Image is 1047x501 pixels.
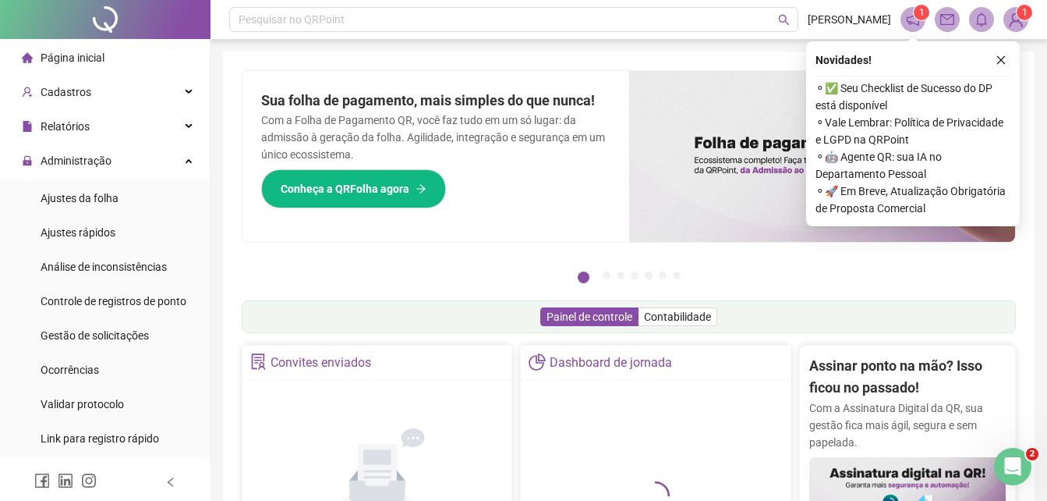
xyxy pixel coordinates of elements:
[815,148,1010,183] span: ⚬ 🤖 Agente QR: sua IA no Departamento Pessoal
[815,80,1010,114] span: ⚬ ✅ Seu Checklist de Sucesso do DP está disponível
[815,52,872,69] span: Novidades !
[81,473,97,489] span: instagram
[41,261,167,273] span: Análise de inconsistências
[22,121,33,132] span: file
[22,87,33,98] span: user-add
[629,71,1016,242] img: banner%2F8d14a306-6205-4263-8e5b-06e9a85ad873.png
[22,155,33,166] span: lock
[41,226,115,239] span: Ajustes rápidos
[261,112,610,163] p: Com a Folha de Pagamento QR, você faz tudo em um só lugar: da admissão à geração da folha. Agilid...
[809,400,1006,451] p: Com a Assinatura Digital da QR, sua gestão fica mais ágil, segura e sem papelada.
[281,180,409,197] span: Conheça a QRFolha agora
[809,355,1006,400] h2: Assinar ponto na mão? Isso ficou no passado!
[41,192,118,204] span: Ajustes da folha
[41,295,186,307] span: Controle de registros de ponto
[41,364,99,376] span: Ocorrências
[659,272,667,279] button: 6
[906,12,920,27] span: notification
[529,354,545,370] span: pie-chart
[250,354,267,370] span: solution
[41,52,104,64] span: Página inicial
[673,272,681,279] button: 7
[165,477,176,488] span: left
[815,114,1010,148] span: ⚬ Vale Lembrar: Política de Privacidade e LGPD na QRPoint
[644,311,711,323] span: Contabilidade
[645,272,653,279] button: 5
[550,350,672,376] div: Dashboard de jornada
[416,183,426,194] span: arrow-right
[41,329,149,342] span: Gestão de solicitações
[41,155,111,167] span: Administração
[631,272,638,279] button: 4
[271,350,371,376] div: Convites enviados
[41,86,91,98] span: Cadastros
[815,183,1010,217] span: ⚬ 🚀 Em Breve, Atualização Obrigatória de Proposta Comercial
[546,311,632,323] span: Painel de controle
[914,5,929,20] sup: 1
[617,272,624,279] button: 3
[940,12,954,27] span: mail
[603,272,610,279] button: 2
[1004,8,1028,31] img: 86882
[22,52,33,63] span: home
[34,473,50,489] span: facebook
[1026,448,1038,460] span: 2
[41,398,124,410] span: Validar protocolo
[41,432,159,445] span: Link para registro rápido
[1017,5,1032,20] sup: Atualize o seu contato no menu Meus Dados
[261,90,610,112] h2: Sua folha de pagamento, mais simples do que nunca!
[41,120,90,133] span: Relatórios
[974,12,989,27] span: bell
[58,473,73,489] span: linkedin
[778,14,790,26] span: search
[261,169,446,208] button: Conheça a QRFolha agora
[994,448,1031,485] iframe: Intercom live chat
[919,7,925,18] span: 1
[996,55,1006,66] span: close
[1022,7,1028,18] span: 1
[808,11,891,28] span: [PERSON_NAME]
[578,272,589,283] button: 1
